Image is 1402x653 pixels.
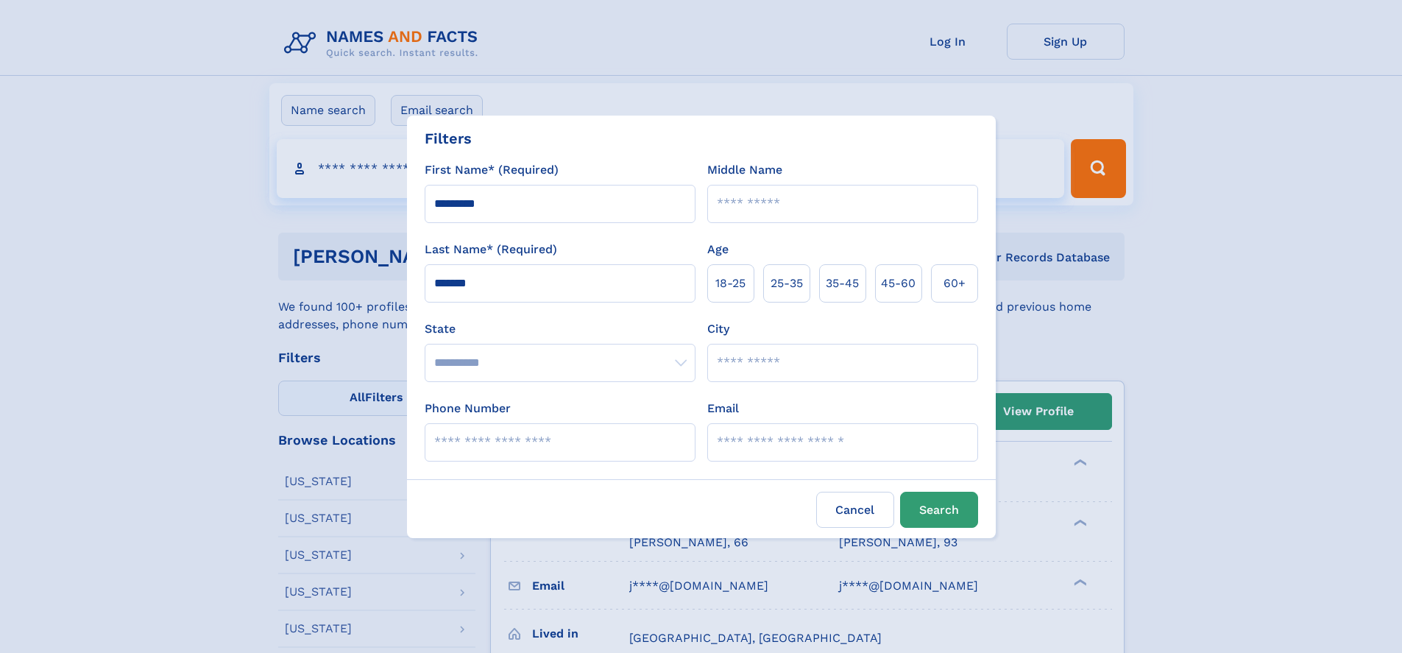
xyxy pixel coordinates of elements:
[425,241,557,258] label: Last Name* (Required)
[900,492,978,528] button: Search
[707,161,782,179] label: Middle Name
[881,275,916,292] span: 45‑60
[715,275,746,292] span: 18‑25
[425,127,472,149] div: Filters
[425,400,511,417] label: Phone Number
[943,275,966,292] span: 60+
[707,241,729,258] label: Age
[826,275,859,292] span: 35‑45
[707,320,729,338] label: City
[771,275,803,292] span: 25‑35
[425,320,695,338] label: State
[816,492,894,528] label: Cancel
[425,161,559,179] label: First Name* (Required)
[707,400,739,417] label: Email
